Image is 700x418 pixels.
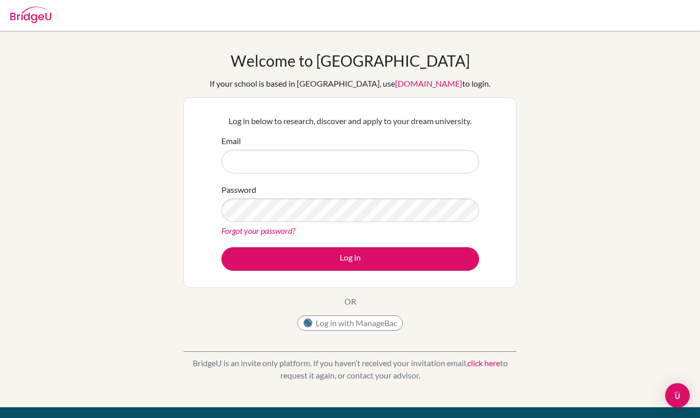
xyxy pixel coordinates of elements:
img: Bridge-U [10,7,51,23]
a: [DOMAIN_NAME] [395,78,462,88]
h1: Welcome to [GEOGRAPHIC_DATA] [231,51,470,70]
p: Log in below to research, discover and apply to your dream university. [221,115,479,127]
p: BridgeU is an invite only platform. If you haven’t received your invitation email, to request it ... [183,357,517,382]
p: OR [344,295,356,308]
div: Open Intercom Messenger [665,383,690,408]
label: Email [221,135,241,147]
a: Forgot your password? [221,226,295,235]
a: click here [467,358,500,368]
label: Password [221,184,256,196]
button: Log in [221,247,479,271]
div: If your school is based in [GEOGRAPHIC_DATA], use to login. [210,77,490,90]
button: Log in with ManageBac [297,315,403,331]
